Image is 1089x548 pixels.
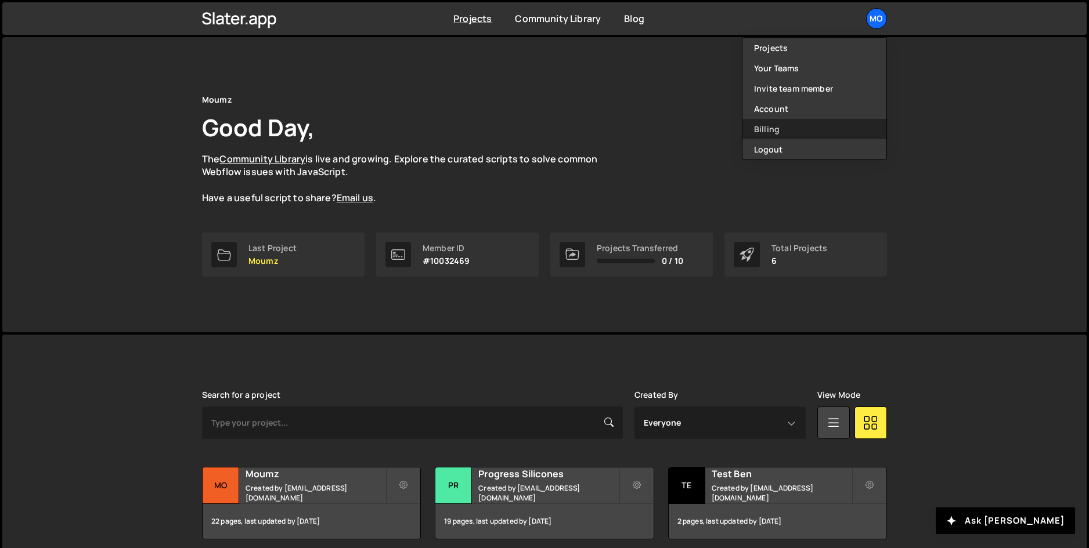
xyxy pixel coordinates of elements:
[712,467,852,480] h2: Test Ben
[246,483,385,503] small: Created by [EMAIL_ADDRESS][DOMAIN_NAME]
[202,93,232,107] div: Moumz
[936,507,1075,534] button: Ask [PERSON_NAME]
[202,467,421,539] a: Mo Moumz Created by [EMAIL_ADDRESS][DOMAIN_NAME] 22 pages, last updated by [DATE]
[435,504,653,539] div: 19 pages, last updated by [DATE]
[624,12,644,25] a: Blog
[597,244,683,253] div: Projects Transferred
[202,233,365,277] a: Last Project Moumz
[712,483,852,503] small: Created by [EMAIL_ADDRESS][DOMAIN_NAME]
[453,12,492,25] a: Projects
[742,38,886,58] a: Projects
[202,111,315,143] h1: Good Day,
[202,407,623,439] input: Type your project...
[478,483,618,503] small: Created by [EMAIL_ADDRESS][DOMAIN_NAME]
[478,467,618,480] h2: Progress Silicones
[866,8,887,29] a: Mo
[771,244,827,253] div: Total Projects
[742,99,886,119] a: Account
[669,467,705,504] div: Te
[423,244,470,253] div: Member ID
[742,139,886,159] button: Logout
[669,504,886,539] div: 2 pages, last updated by [DATE]
[337,191,373,204] a: Email us
[817,390,860,400] label: View Mode
[771,256,827,266] p: 6
[219,153,305,165] a: Community Library
[202,390,280,400] label: Search for a project
[202,153,620,205] p: The is live and growing. Explore the curated scripts to solve common Webflow issues with JavaScri...
[435,467,472,504] div: Pr
[248,244,297,253] div: Last Project
[662,256,683,266] span: 0 / 10
[515,12,601,25] a: Community Library
[203,504,420,539] div: 22 pages, last updated by [DATE]
[246,467,385,480] h2: Moumz
[742,78,886,99] a: Invite team member
[742,119,886,139] a: Billing
[248,256,297,266] p: Moumz
[668,467,887,539] a: Te Test Ben Created by [EMAIL_ADDRESS][DOMAIN_NAME] 2 pages, last updated by [DATE]
[203,467,239,504] div: Mo
[435,467,654,539] a: Pr Progress Silicones Created by [EMAIL_ADDRESS][DOMAIN_NAME] 19 pages, last updated by [DATE]
[423,256,470,266] p: #10032469
[634,390,679,400] label: Created By
[742,58,886,78] a: Your Teams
